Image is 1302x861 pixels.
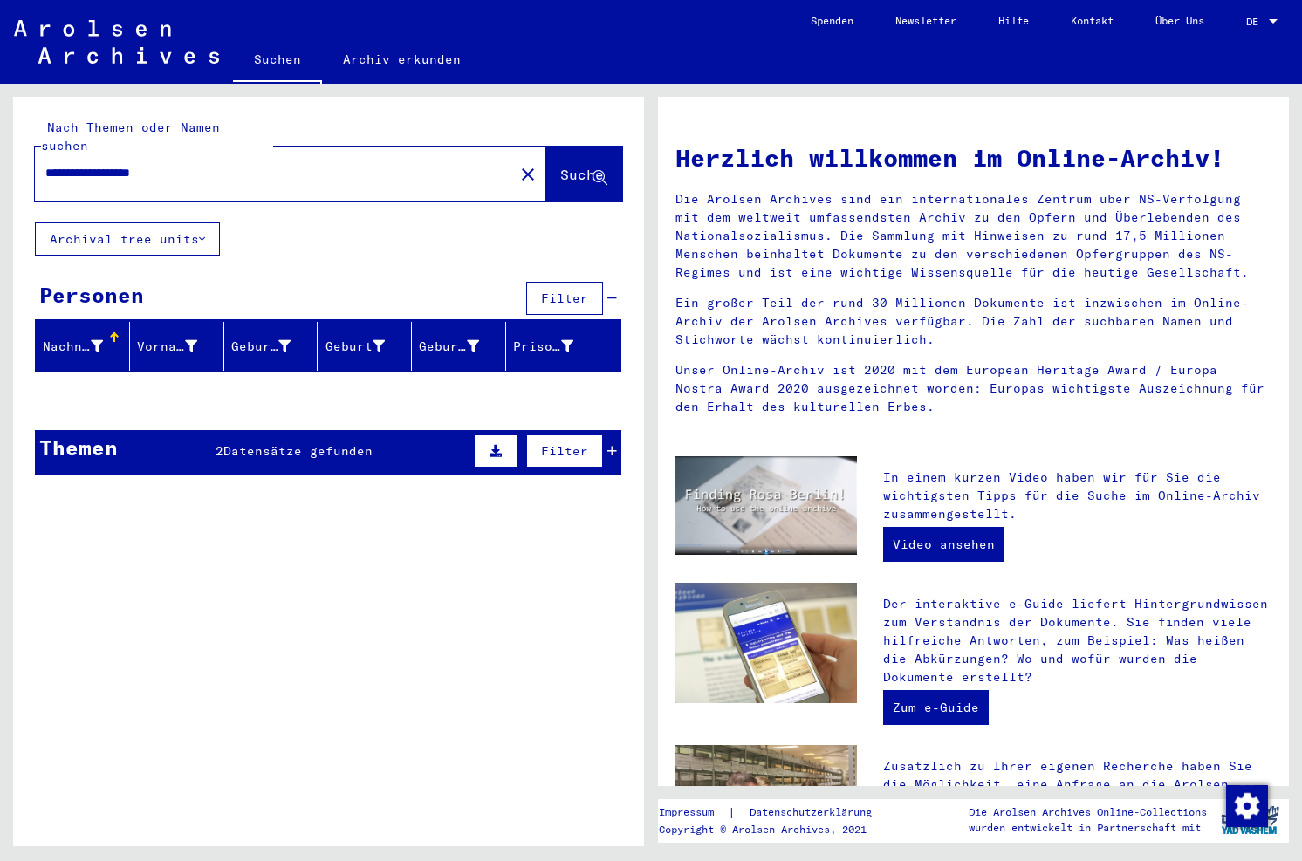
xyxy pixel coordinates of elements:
p: Die Arolsen Archives sind ein internationales Zentrum über NS-Verfolgung mit dem weltweit umfasse... [675,190,1271,282]
div: Zustimmung ändern [1225,784,1267,826]
div: Geburtsdatum [419,332,505,360]
p: Copyright © Arolsen Archives, 2021 [659,822,893,837]
div: Vorname [137,338,197,356]
h1: Herzlich willkommen im Online-Archiv! [675,140,1271,176]
p: In einem kurzen Video haben wir für Sie die wichtigsten Tipps für die Suche im Online-Archiv zusa... [883,468,1271,523]
a: Datenschutzerklärung [736,803,893,822]
button: Clear [511,156,545,191]
span: 2 [216,443,223,459]
mat-label: Nach Themen oder Namen suchen [41,120,220,154]
mat-header-cell: Geburtsname [224,322,319,371]
div: Geburtsname [231,332,318,360]
button: Archival tree units [35,222,220,256]
img: Zustimmung ändern [1226,785,1268,827]
mat-header-cell: Prisoner # [506,322,620,371]
img: yv_logo.png [1217,798,1283,842]
a: Zum e-Guide [883,690,989,725]
img: Arolsen_neg.svg [14,20,219,64]
mat-header-cell: Geburt‏ [318,322,412,371]
div: | [659,803,893,822]
img: video.jpg [675,456,857,555]
div: Prisoner # [513,338,573,356]
div: Geburt‏ [325,338,385,356]
span: Filter [541,290,588,306]
div: Geburtsdatum [419,338,479,356]
button: Filter [526,282,603,315]
a: Video ansehen [883,527,1004,562]
div: Geburtsname [231,338,291,356]
mat-icon: close [517,164,538,185]
p: Unser Online-Archiv ist 2020 mit dem European Heritage Award / Europa Nostra Award 2020 ausgezeic... [675,361,1271,416]
p: wurden entwickelt in Partnerschaft mit [969,820,1207,836]
div: Personen [39,279,144,311]
p: Ein großer Teil der rund 30 Millionen Dokumente ist inzwischen im Online-Archiv der Arolsen Archi... [675,294,1271,349]
button: Filter [526,434,603,468]
div: Nachname [43,332,129,360]
span: Suche [560,166,604,183]
div: Themen [39,432,118,463]
button: Suche [545,147,622,201]
mat-header-cell: Geburtsdatum [412,322,506,371]
img: eguide.jpg [675,583,857,704]
p: Der interaktive e-Guide liefert Hintergrundwissen zum Verständnis der Dokumente. Sie finden viele... [883,595,1271,687]
span: Datensätze gefunden [223,443,373,459]
a: Archiv erkunden [322,38,482,80]
mat-header-cell: Nachname [36,322,130,371]
a: Impressum [659,803,728,822]
a: Suchen [233,38,322,84]
div: Prisoner # [513,332,600,360]
div: Vorname [137,332,223,360]
div: Nachname [43,338,103,356]
mat-header-cell: Vorname [130,322,224,371]
span: DE [1246,16,1265,28]
p: Die Arolsen Archives Online-Collections [969,804,1207,820]
div: Geburt‏ [325,332,411,360]
span: Filter [541,443,588,459]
